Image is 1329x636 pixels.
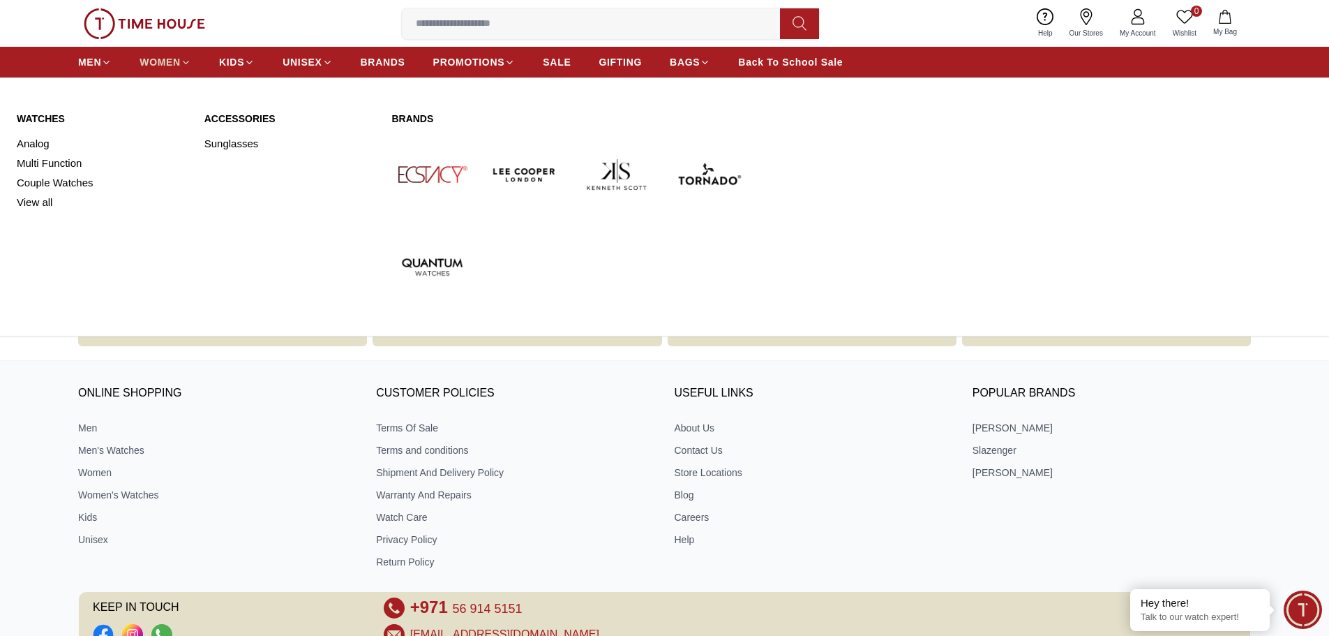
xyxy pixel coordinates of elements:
[361,50,405,75] a: BRANDS
[140,50,191,75] a: WOMEN
[433,50,516,75] a: PROMOTIONS
[543,50,571,75] a: SALE
[391,112,749,126] a: Brands
[973,466,1251,480] a: [PERSON_NAME]
[376,443,654,457] a: Terms and conditions
[675,421,953,435] a: About Us
[668,134,749,215] img: Tornado
[204,112,375,126] a: Accessories
[376,488,654,502] a: Warranty And Repairs
[675,488,953,502] a: Blog
[78,50,112,75] a: MEN
[376,466,654,480] a: Shipment And Delivery Policy
[484,134,565,215] img: Lee Cooper
[1205,7,1245,40] button: My Bag
[78,443,356,457] a: Men's Watches
[410,598,523,619] a: +971 56 914 5151
[376,421,654,435] a: Terms Of Sale
[78,421,356,435] a: Men
[670,50,710,75] a: BAGS
[17,112,188,126] a: Watches
[973,421,1251,435] a: [PERSON_NAME]
[1064,28,1109,38] span: Our Stores
[675,510,953,524] a: Careers
[376,510,654,524] a: Watch Care
[433,55,505,69] span: PROMOTIONS
[1208,27,1242,37] span: My Bag
[219,50,255,75] a: KIDS
[1191,6,1202,17] span: 0
[93,598,364,619] span: KEEP IN TOUCH
[1030,6,1061,41] a: Help
[599,55,642,69] span: GIFTING
[576,134,657,215] img: Kenneth Scott
[17,193,188,212] a: View all
[675,466,953,480] a: Store Locations
[84,8,205,39] img: ...
[78,55,101,69] span: MEN
[1114,28,1162,38] span: My Account
[376,555,654,569] a: Return Policy
[376,383,654,404] h3: CUSTOMER POLICIES
[17,173,188,193] a: Couple Watches
[670,55,700,69] span: BAGS
[219,55,244,69] span: KIDS
[17,134,188,154] a: Analog
[391,226,472,307] img: Quantum
[973,443,1251,457] a: Slazenger
[204,134,375,154] a: Sunglasses
[1061,6,1111,41] a: Our Stores
[1141,612,1259,623] p: Talk to our watch expert!
[1167,28,1202,38] span: Wishlist
[283,50,332,75] a: UNISEX
[1141,596,1259,610] div: Hey there!
[283,55,322,69] span: UNISEX
[78,383,356,404] h3: ONLINE SHOPPING
[543,55,571,69] span: SALE
[599,50,642,75] a: GIFTING
[1033,28,1058,38] span: Help
[675,443,953,457] a: Contact Us
[78,533,356,547] a: Unisex
[1164,6,1205,41] a: 0Wishlist
[973,383,1251,404] h3: Popular Brands
[376,533,654,547] a: Privacy Policy
[140,55,181,69] span: WOMEN
[78,466,356,480] a: Women
[78,510,356,524] a: Kids
[452,602,522,616] span: 56 914 5151
[738,55,843,69] span: Back To School Sale
[391,134,472,215] img: Ecstacy
[1284,591,1322,629] div: Chat Widget
[675,383,953,404] h3: USEFUL LINKS
[17,154,188,173] a: Multi Function
[738,50,843,75] a: Back To School Sale
[78,488,356,502] a: Women's Watches
[361,55,405,69] span: BRANDS
[675,533,953,547] a: Help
